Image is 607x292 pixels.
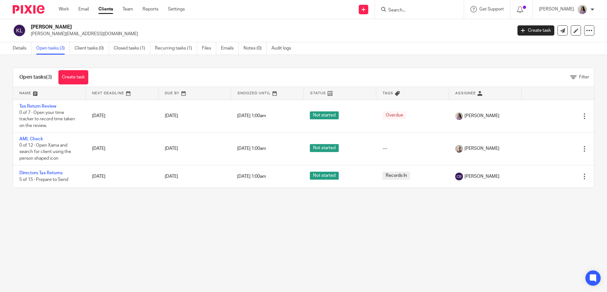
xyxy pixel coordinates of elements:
[13,24,26,37] img: svg%3E
[165,174,178,179] span: [DATE]
[19,137,43,141] a: AML Check
[464,173,499,180] span: [PERSON_NAME]
[13,42,31,55] a: Details
[165,114,178,118] span: [DATE]
[86,132,158,165] td: [DATE]
[86,100,158,132] td: [DATE]
[464,113,499,119] span: [PERSON_NAME]
[75,42,109,55] a: Client tasks (0)
[310,144,339,152] span: Not started
[383,172,410,180] span: Records In
[455,145,463,153] img: KR%20update.jpg
[579,75,589,79] span: Filter
[383,111,406,119] span: Overdue
[479,7,504,11] span: Get Support
[36,42,70,55] a: Open tasks (3)
[237,147,266,151] span: [DATE] 1:00am
[168,6,185,12] a: Settings
[243,42,267,55] a: Notes (0)
[143,6,158,12] a: Reports
[310,91,326,95] span: Status
[383,145,443,152] div: ---
[19,74,52,81] h1: Open tasks
[19,177,68,182] span: 5 of 15 · Prepare to Send
[155,42,197,55] a: Recurring tasks (1)
[78,6,89,12] a: Email
[202,42,216,55] a: Files
[13,5,44,14] img: Pixie
[539,6,574,12] p: [PERSON_NAME]
[310,172,339,180] span: Not started
[86,165,158,188] td: [DATE]
[19,110,75,128] span: 0 of 7 · Open your time tracker to record time taken on the review.
[271,42,296,55] a: Audit logs
[59,6,69,12] a: Work
[517,25,554,36] a: Create task
[19,104,56,109] a: Tax Return Review
[237,91,271,95] span: Snoozed Until
[237,114,266,118] span: [DATE] 1:00am
[31,31,508,37] p: [PERSON_NAME][EMAIL_ADDRESS][DOMAIN_NAME]
[388,8,445,13] input: Search
[58,70,88,84] a: Create task
[455,112,463,120] img: Olivia.jpg
[464,145,499,152] span: [PERSON_NAME]
[19,143,71,161] span: 0 of 12 · Open Xama and search for client using the person shaped icon
[165,147,178,151] span: [DATE]
[310,111,339,119] span: Not started
[383,91,393,95] span: Tags
[455,173,463,180] img: svg%3E
[19,171,63,175] a: Directors Tax Returns
[237,174,266,179] span: [DATE] 1:00am
[123,6,133,12] a: Team
[577,4,587,15] img: Olivia.jpg
[114,42,150,55] a: Closed tasks (1)
[46,75,52,80] span: (3)
[31,24,412,30] h2: [PERSON_NAME]
[221,42,239,55] a: Emails
[98,6,113,12] a: Clients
